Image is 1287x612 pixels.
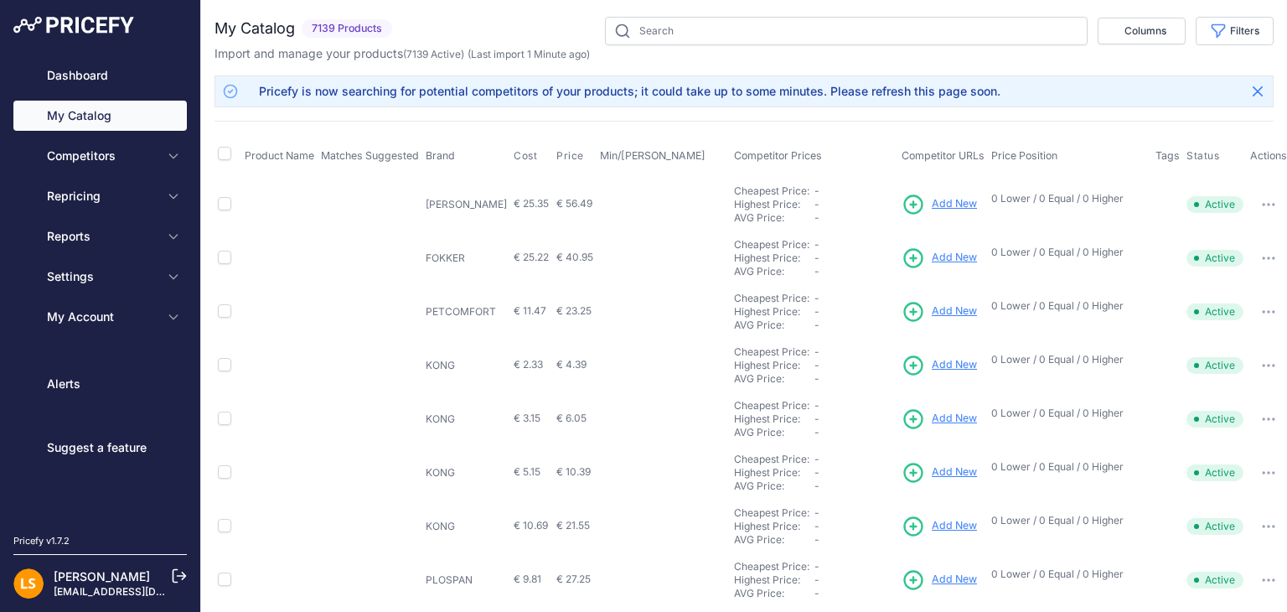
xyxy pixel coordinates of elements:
span: - [814,466,819,479]
span: € 4.39 [556,358,587,371]
span: Tags [1155,149,1180,162]
p: KONG [426,520,507,533]
span: Active [1186,303,1243,320]
div: AVG Price: [734,480,814,493]
a: Add New [902,568,977,592]
span: € 40.95 [556,251,593,263]
span: € 23.25 [556,304,592,317]
span: - [814,238,819,251]
span: - [814,184,819,197]
a: My Catalog [13,101,187,131]
input: Search [605,17,1088,45]
span: Add New [932,357,977,373]
span: 7139 Products [302,19,392,39]
a: Add New [902,300,977,324]
a: Cheapest Price: [734,238,809,251]
span: - [814,305,819,318]
span: - [814,506,819,519]
div: Highest Price: [734,412,814,426]
span: Active [1186,518,1243,535]
a: Cheapest Price: [734,399,809,412]
span: Brand [426,149,455,162]
button: Competitors [13,141,187,171]
div: Highest Price: [734,520,814,533]
span: € 11.47 [514,304,546,317]
span: Status [1186,149,1220,163]
span: - [814,265,819,277]
span: Add New [932,572,977,588]
p: 0 Lower / 0 Equal / 0 Higher [991,460,1139,474]
span: - [814,453,819,465]
span: - [814,533,819,546]
span: Active [1186,572,1243,589]
span: € 10.39 [556,465,591,478]
a: Dashboard [13,60,187,91]
span: Actions [1250,149,1287,162]
p: KONG [426,359,507,372]
div: AVG Price: [734,587,814,600]
span: € 5.15 [514,465,540,478]
span: Price Position [991,149,1057,162]
span: - [814,412,819,425]
span: € 25.22 [514,251,549,263]
span: - [814,573,819,586]
span: Competitor URLs [902,149,985,162]
button: Reports [13,221,187,252]
span: Active [1186,196,1243,213]
span: - [814,399,819,412]
span: € 6.05 [556,412,587,424]
span: Add New [932,303,977,319]
p: 0 Lower / 0 Equal / 0 Higher [991,353,1139,366]
p: 0 Lower / 0 Equal / 0 Higher [991,246,1139,259]
a: Cheapest Price: [734,560,809,573]
a: Add New [902,407,977,431]
div: AVG Price: [734,426,814,439]
button: Price [556,149,587,163]
div: Highest Price: [734,198,814,211]
span: My Account [47,309,157,325]
span: € 10.69 [514,519,548,532]
span: - [814,359,819,371]
button: My Account [13,302,187,332]
span: Add New [932,518,977,534]
a: Cheapest Price: [734,345,809,358]
button: Status [1186,149,1223,163]
span: Min/[PERSON_NAME] [600,149,706,162]
span: € 3.15 [514,412,540,424]
span: - [814,252,819,264]
span: ( ) [403,48,464,60]
a: 7139 Active [406,48,461,60]
span: Price [556,149,584,163]
a: Cheapest Price: [734,506,809,519]
span: - [814,211,819,224]
div: Highest Price: [734,466,814,480]
button: Filters [1196,17,1274,45]
a: Add New [902,461,977,485]
p: 0 Lower / 0 Equal / 0 Higher [991,192,1139,205]
span: Active [1186,357,1243,374]
a: Suggest a feature [13,433,187,463]
span: Add New [932,464,977,480]
div: AVG Price: [734,265,814,278]
span: € 2.33 [514,358,543,371]
div: Highest Price: [734,359,814,372]
span: Cost [514,149,537,163]
span: Competitor Prices [734,149,822,162]
span: - [814,560,819,573]
span: € 25.35 [514,197,549,210]
button: Columns [1098,18,1186,44]
a: Add New [902,246,977,270]
span: - [814,345,819,358]
span: - [814,319,819,331]
span: - [814,587,819,599]
span: - [814,372,819,385]
span: - [814,198,819,210]
span: Add New [932,196,977,212]
div: AVG Price: [734,533,814,547]
span: Product Name [245,149,314,162]
span: Reports [47,228,157,245]
span: Settings [47,268,157,285]
span: - [814,426,819,438]
img: Pricefy Logo [13,17,134,34]
span: Competitors [47,148,157,164]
